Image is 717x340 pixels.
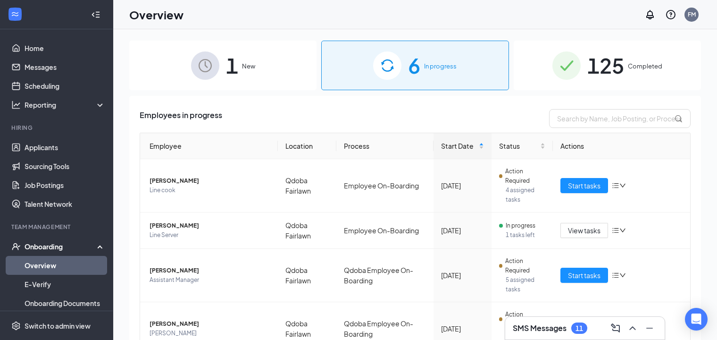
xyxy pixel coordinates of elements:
a: Onboarding Documents [25,294,105,313]
span: [PERSON_NAME] [150,329,270,338]
button: Start tasks [560,268,608,283]
svg: WorkstreamLogo [10,9,20,19]
div: [DATE] [441,225,484,236]
div: [DATE] [441,180,484,191]
span: Line cook [150,186,270,195]
span: Action Required [505,256,545,275]
td: Employee On-Boarding [336,212,434,249]
span: 1 [226,49,238,82]
th: Actions [553,133,691,159]
span: 1 tasks left [506,230,545,240]
div: [DATE] [441,323,484,334]
span: Status [499,141,538,151]
button: ChevronUp [625,321,640,336]
span: bars [612,272,619,279]
span: In progress [506,221,535,230]
a: Talent Network [25,195,105,213]
h1: Overview [129,7,183,23]
span: down [619,227,626,234]
td: Qdoba Fairlawn [278,159,336,212]
span: bars [612,182,619,189]
span: View tasks [568,225,600,236]
span: bars [612,227,619,234]
td: Qdoba Fairlawn [278,212,336,249]
div: Hiring [11,124,103,132]
td: Qdoba Employee On-Boarding [336,249,434,302]
svg: ComposeMessage [610,323,621,334]
svg: ChevronUp [627,323,638,334]
div: Onboarding [25,242,97,251]
span: 4 assigned tasks [506,186,545,204]
a: Applicants [25,138,105,157]
span: Action Required [505,310,545,329]
th: Process [336,133,434,159]
span: Start Date [441,141,476,151]
h3: SMS Messages [513,323,567,333]
td: Qdoba Fairlawn [278,249,336,302]
svg: QuestionInfo [665,9,676,20]
a: E-Verify [25,275,105,294]
div: Reporting [25,100,106,110]
span: [PERSON_NAME] [150,319,270,329]
div: FM [688,10,696,18]
div: [DATE] [441,270,484,280]
div: Switch to admin view [25,321,91,331]
div: 11 [575,324,583,332]
input: Search by Name, Job Posting, or Process [549,109,691,128]
svg: Notifications [644,9,656,20]
span: [PERSON_NAME] [150,176,270,186]
a: Overview [25,256,105,275]
svg: Settings [11,321,21,331]
svg: Analysis [11,100,21,110]
button: Start tasks [560,178,608,193]
span: Start tasks [568,180,600,191]
th: Location [278,133,336,159]
span: 125 [587,49,624,82]
span: 6 [408,49,420,82]
span: Line Server [150,230,270,240]
span: down [619,272,626,279]
svg: Minimize [644,323,655,334]
th: Employee [140,133,278,159]
span: Employees in progress [140,109,222,128]
div: Open Intercom Messenger [685,308,708,331]
a: Home [25,39,105,58]
span: Assistant Manager [150,275,270,285]
div: Team Management [11,223,103,231]
button: Minimize [642,321,657,336]
th: Status [492,133,553,159]
a: Messages [25,58,105,76]
span: 5 assigned tasks [506,275,545,294]
span: Completed [628,61,662,71]
svg: Collapse [91,10,100,19]
button: ComposeMessage [608,321,623,336]
a: Sourcing Tools [25,157,105,176]
a: Job Postings [25,176,105,195]
span: In progress [424,61,457,71]
span: [PERSON_NAME] [150,221,270,230]
svg: UserCheck [11,242,21,251]
button: View tasks [560,223,608,238]
span: down [619,182,626,189]
span: Action Required [505,167,545,186]
span: [PERSON_NAME] [150,266,270,275]
span: Start tasks [568,270,600,280]
span: New [242,61,255,71]
a: Scheduling [25,76,105,95]
td: Employee On-Boarding [336,159,434,212]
